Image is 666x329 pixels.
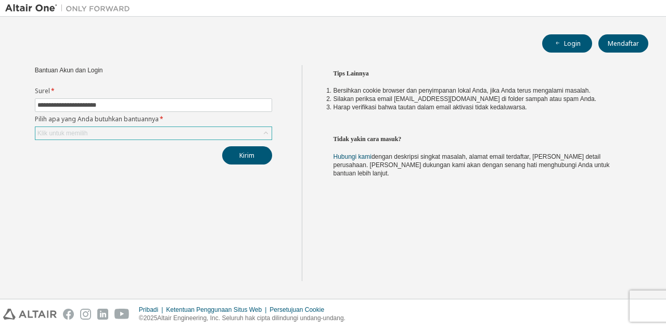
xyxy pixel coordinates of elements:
font: Bersihkan cookie browser dan penyimpanan lokal Anda, jika Anda terus mengalami masalah. [334,87,591,94]
img: altair_logo.svg [3,309,57,320]
font: Bantuan Akun dan Login [35,67,103,74]
div: Klik untuk memilih [35,127,272,140]
font: Tips Lainnya [334,70,369,77]
font: Persetujuan Cookie [270,306,324,313]
font: Surel [35,86,50,95]
font: Klik untuk memilih [37,130,88,137]
img: Altair Satu [5,3,135,14]
font: Pilih apa yang Anda butuhkan bantuannya [35,115,159,123]
font: 2025 [144,314,158,322]
font: Mendaftar [608,39,639,48]
font: Login [564,39,581,48]
img: youtube.svg [114,309,130,320]
font: Altair Engineering, Inc. Seluruh hak cipta dilindungi undang-undang. [157,314,345,322]
font: Harap verifikasi bahwa tautan dalam email aktivasi tidak kedaluwarsa. [334,104,527,111]
font: Ketentuan Penggunaan Situs Web [166,306,262,313]
a: Hubungi kami [334,153,372,160]
button: Login [542,34,592,53]
button: Mendaftar [598,34,648,53]
img: instagram.svg [80,309,91,320]
button: Kirim [222,146,272,164]
font: Kirim [239,151,254,160]
font: © [139,314,144,322]
img: facebook.svg [63,309,74,320]
img: linkedin.svg [97,309,108,320]
font: dengan deskripsi singkat masalah, alamat email terdaftar, [PERSON_NAME] detail perusahaan. [PERSO... [334,153,610,177]
font: Pribadi [139,306,158,313]
font: Silakan periksa email [EMAIL_ADDRESS][DOMAIN_NAME] di folder sampah atau spam Anda. [334,95,597,103]
font: Tidak yakin cara masuk? [334,135,402,143]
